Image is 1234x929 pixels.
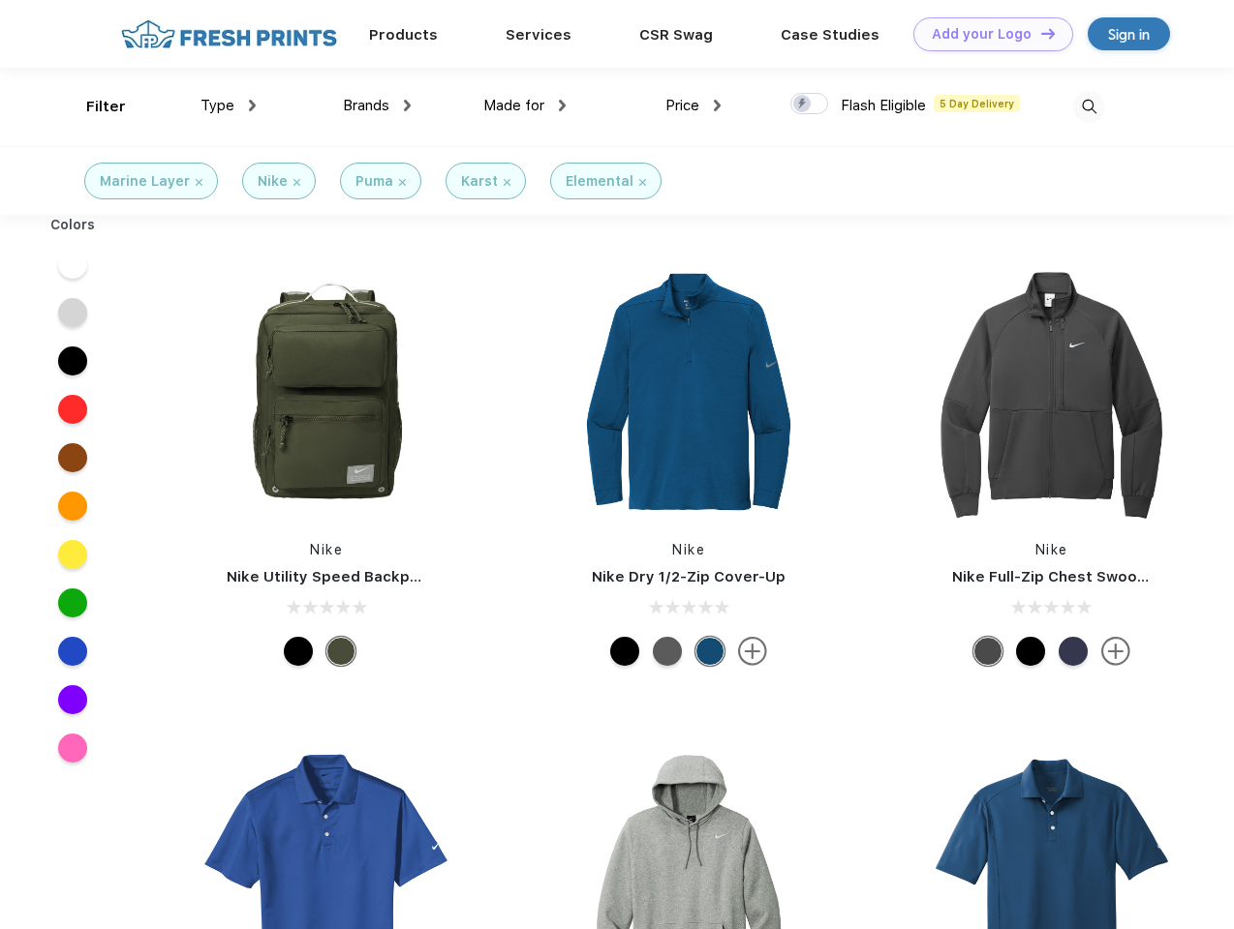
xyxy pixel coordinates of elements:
[201,97,234,114] span: Type
[639,26,713,44] a: CSR Swag
[1088,17,1170,50] a: Sign in
[952,568,1210,585] a: Nike Full-Zip Chest Swoosh Jacket
[36,215,110,235] div: Colors
[355,171,393,192] div: Puma
[1108,23,1150,45] div: Sign in
[923,263,1181,521] img: func=resize&h=266
[293,179,300,186] img: filter_cancel.svg
[310,542,343,557] a: Nike
[196,179,202,186] img: filter_cancel.svg
[198,263,455,521] img: func=resize&h=266
[695,637,725,666] div: Gym Blue
[1035,542,1068,557] a: Nike
[932,26,1032,43] div: Add your Logo
[483,97,544,114] span: Made for
[1016,637,1045,666] div: Black
[934,95,1020,112] span: 5 Day Delivery
[566,171,633,192] div: Elemental
[1073,91,1105,123] img: desktop_search.svg
[284,637,313,666] div: Black
[559,100,566,111] img: dropdown.png
[639,179,646,186] img: filter_cancel.svg
[506,26,571,44] a: Services
[672,542,705,557] a: Nike
[343,97,389,114] span: Brands
[560,263,818,521] img: func=resize&h=266
[369,26,438,44] a: Products
[249,100,256,111] img: dropdown.png
[399,179,406,186] img: filter_cancel.svg
[738,637,767,666] img: more.svg
[1059,637,1088,666] div: Midnight Navy
[592,568,786,585] a: Nike Dry 1/2-Zip Cover-Up
[404,100,411,111] img: dropdown.png
[610,637,639,666] div: Black
[1041,28,1055,39] img: DT
[973,637,1003,666] div: Anthracite
[841,97,926,114] span: Flash Eligible
[86,96,126,118] div: Filter
[461,171,498,192] div: Karst
[326,637,355,666] div: Cargo Khaki
[115,17,343,51] img: fo%20logo%202.webp
[258,171,288,192] div: Nike
[653,637,682,666] div: Black Heather
[504,179,510,186] img: filter_cancel.svg
[100,171,190,192] div: Marine Layer
[665,97,699,114] span: Price
[1101,637,1130,666] img: more.svg
[714,100,721,111] img: dropdown.png
[227,568,436,585] a: Nike Utility Speed Backpack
